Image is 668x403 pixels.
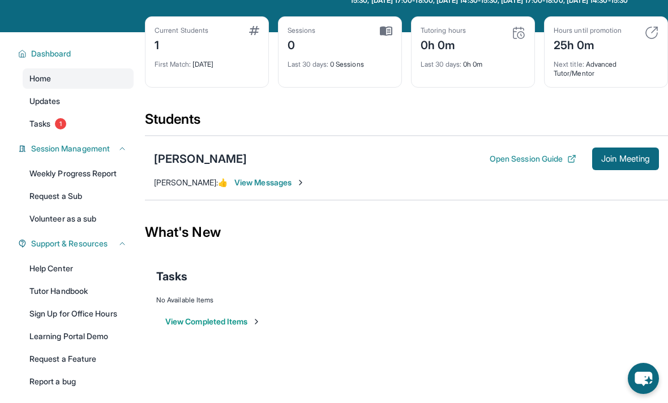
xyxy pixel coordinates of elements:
[288,60,328,68] span: Last 30 days :
[23,304,134,324] a: Sign Up for Office Hours
[23,326,134,346] a: Learning Portal Demo
[31,143,110,154] span: Session Management
[27,238,127,249] button: Support & Resources
[490,153,576,164] button: Open Session Guide
[55,118,66,129] span: 1
[23,68,134,89] a: Home
[249,26,259,35] img: card
[288,53,392,69] div: 0 Sessions
[554,35,622,53] div: 25h 0m
[155,53,259,69] div: [DATE]
[218,177,228,187] span: 👍
[154,151,247,167] div: [PERSON_NAME]
[288,35,316,53] div: 0
[155,60,191,68] span: First Match :
[23,258,134,279] a: Help Center
[296,178,305,187] img: Chevron-Right
[29,96,61,107] span: Updates
[23,209,134,229] a: Volunteer as a sub
[154,177,218,187] span: [PERSON_NAME] :
[27,48,127,59] button: Dashboard
[27,143,127,154] button: Session Management
[288,26,316,35] div: Sessions
[145,207,668,257] div: What's New
[145,110,668,135] div: Students
[23,163,134,184] a: Weekly Progress Report
[23,371,134,392] a: Report a bug
[155,26,208,35] div: Current Students
[155,35,208,53] div: 1
[23,114,134,134] a: Tasks1
[31,48,71,59] span: Dashboard
[554,26,622,35] div: Hours until promotion
[421,26,466,35] div: Tutoring hours
[421,35,466,53] div: 0h 0m
[592,148,659,170] button: Join Meeting
[31,238,108,249] span: Support & Resources
[156,296,657,305] div: No Available Items
[23,281,134,301] a: Tutor Handbook
[234,177,305,188] span: View Messages
[156,268,187,284] span: Tasks
[421,60,461,68] span: Last 30 days :
[23,349,134,369] a: Request a Feature
[554,60,584,68] span: Next title :
[23,91,134,111] a: Updates
[29,118,50,129] span: Tasks
[380,26,392,36] img: card
[512,26,525,40] img: card
[645,26,658,40] img: card
[165,316,261,327] button: View Completed Items
[421,53,525,69] div: 0h 0m
[628,363,659,394] button: chat-button
[554,53,658,78] div: Advanced Tutor/Mentor
[23,186,134,206] a: Request a Sub
[601,155,650,162] span: Join Meeting
[29,73,51,84] span: Home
